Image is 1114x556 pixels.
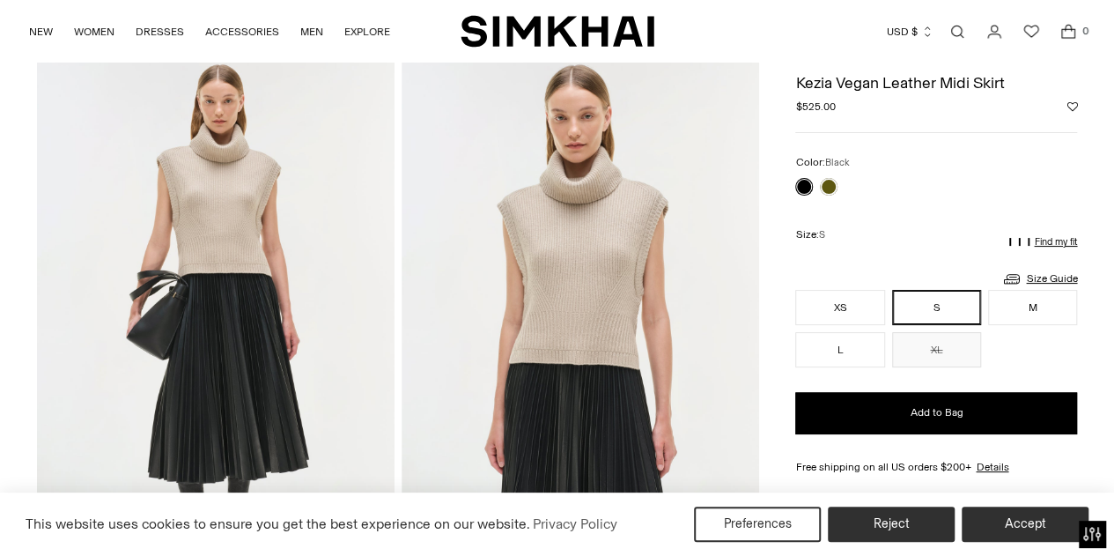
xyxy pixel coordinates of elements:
[26,515,530,532] span: This website uses cookies to ensure you get the best experience on our website.
[977,14,1012,49] a: Go to the account page
[344,12,390,51] a: EXPLORE
[29,12,53,51] a: NEW
[461,14,654,48] a: SIMKHAI
[910,405,963,420] span: Add to Bag
[892,290,981,325] button: S
[14,489,177,542] iframe: Sign Up via Text for Offers
[988,290,1077,325] button: M
[1001,268,1077,290] a: Size Guide
[1014,14,1049,49] a: Wishlist
[892,332,981,367] button: XL
[694,507,821,542] button: Preferences
[795,392,1077,434] button: Add to Bag
[530,511,620,537] a: Privacy Policy (opens in a new tab)
[795,459,1077,475] div: Free shipping on all US orders $200+
[74,12,114,51] a: WOMEN
[887,12,933,51] button: USD $
[795,290,884,325] button: XS
[795,332,884,367] button: L
[962,507,1088,542] button: Accept
[300,12,323,51] a: MEN
[795,226,824,243] label: Size:
[205,12,279,51] a: ACCESSORIES
[976,459,1008,475] a: Details
[1077,23,1093,39] span: 0
[795,154,849,171] label: Color:
[1066,101,1077,112] button: Add to Wishlist
[940,14,975,49] a: Open search modal
[1051,14,1086,49] a: Open cart modal
[824,157,849,168] span: Black
[136,12,184,51] a: DRESSES
[795,99,835,115] span: $525.00
[828,507,955,542] button: Reject
[818,229,824,241] span: S
[795,75,1077,91] h1: Kezia Vegan Leather Midi Skirt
